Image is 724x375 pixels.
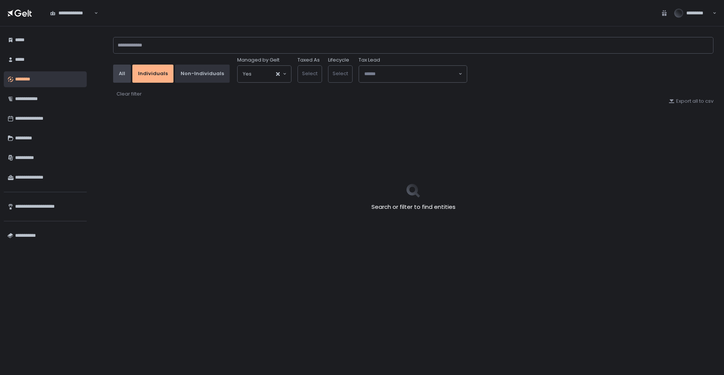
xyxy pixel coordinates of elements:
span: Yes [243,70,252,78]
button: Export all to csv [669,98,713,105]
div: All [119,70,125,77]
span: Select [333,70,348,77]
button: Clear filter [116,90,142,98]
div: Search for option [238,66,291,82]
input: Search for option [252,70,275,78]
div: Clear filter [117,91,142,97]
span: Tax Lead [359,57,380,63]
div: Non-Individuals [181,70,224,77]
button: Clear Selected [276,72,280,76]
span: Select [302,70,318,77]
input: Search for option [364,70,458,78]
button: Non-Individuals [175,65,230,83]
div: Individuals [138,70,168,77]
label: Lifecycle [328,57,349,63]
button: Individuals [132,65,173,83]
h2: Search or filter to find entities [371,203,456,211]
div: Search for option [359,66,467,82]
input: Search for option [93,9,94,17]
span: Managed by Gelt [237,57,279,63]
div: Search for option [45,5,98,21]
label: Taxed As [298,57,320,63]
button: All [113,65,131,83]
